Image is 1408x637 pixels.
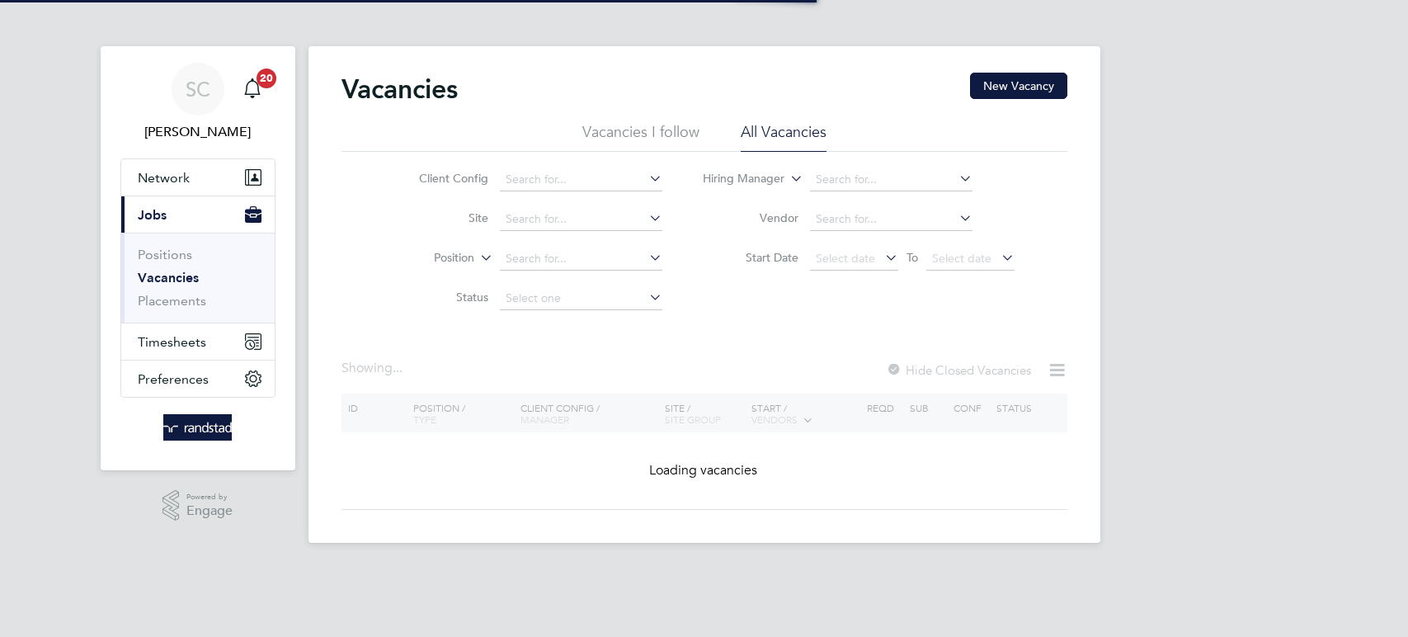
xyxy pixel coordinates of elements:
label: Vendor [704,210,798,225]
input: Search for... [810,168,972,191]
span: Preferences [138,371,209,387]
label: Client Config [393,171,488,186]
li: All Vacancies [741,122,826,152]
input: Search for... [500,208,662,231]
label: Hiring Manager [690,171,784,187]
input: Search for... [500,168,662,191]
span: ... [393,360,403,376]
a: Positions [138,247,192,262]
nav: Main navigation [101,46,295,470]
a: Go to home page [120,414,275,441]
div: Showing [341,360,406,377]
label: Position [379,250,474,267]
label: Start Date [704,250,798,265]
a: Vacancies [138,270,199,285]
button: New Vacancy [970,73,1067,99]
input: Search for... [810,208,972,231]
a: Placements [138,293,206,309]
button: Preferences [121,361,275,397]
label: Site [393,210,488,225]
a: SC[PERSON_NAME] [120,63,275,142]
img: randstad-logo-retina.png [163,414,232,441]
input: Select one [500,287,662,310]
button: Network [121,159,275,196]
h2: Vacancies [341,73,458,106]
span: Timesheets [138,334,206,350]
span: Jobs [138,207,167,223]
button: Jobs [121,196,275,233]
li: Vacancies I follow [582,122,699,152]
label: Hide Closed Vacancies [886,362,1031,378]
span: SC [186,78,210,100]
div: Jobs [121,233,275,323]
button: Timesheets [121,323,275,360]
a: 20 [236,63,269,116]
span: To [902,247,923,268]
span: Powered by [186,490,233,504]
span: Select date [816,251,875,266]
span: 20 [257,68,276,88]
label: Status [393,290,488,304]
span: Engage [186,504,233,518]
span: Sallie Cutts [120,122,275,142]
a: Powered byEngage [162,490,233,521]
span: Network [138,170,190,186]
span: Select date [932,251,991,266]
input: Search for... [500,248,662,271]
